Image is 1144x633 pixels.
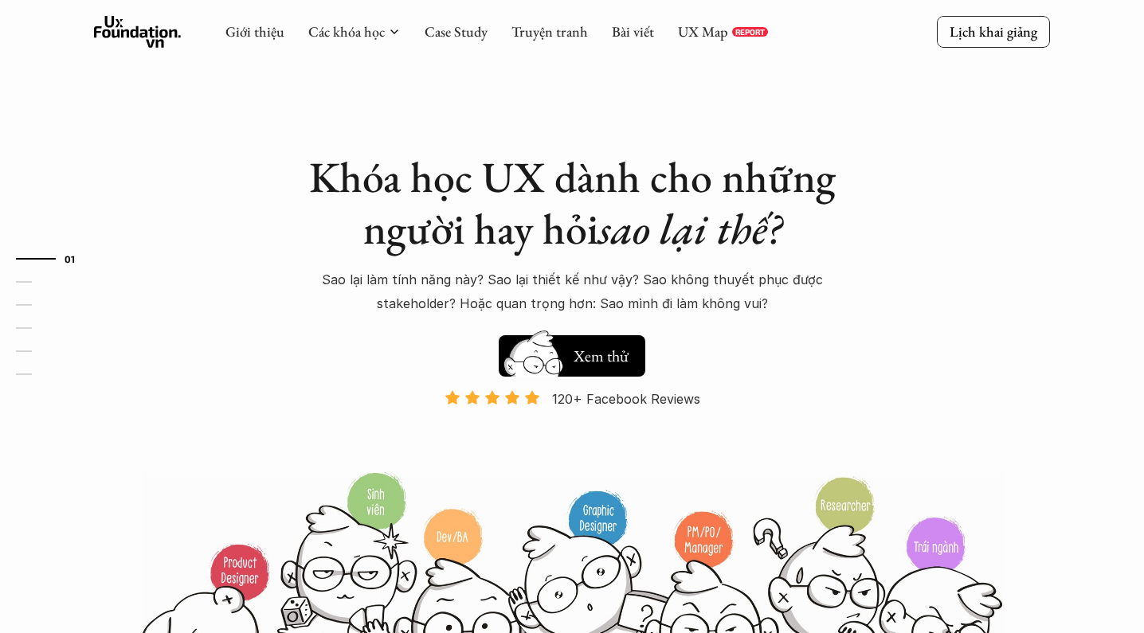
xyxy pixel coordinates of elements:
[678,22,728,41] a: UX Map
[293,151,851,255] h1: Khóa học UX dành cho những người hay hỏi
[574,345,633,367] h5: Xem thử
[735,27,765,37] p: REPORT
[950,22,1037,41] p: Lịch khai giảng
[937,16,1050,47] a: Lịch khai giảng
[598,201,782,256] em: sao lại thế?
[612,22,654,41] a: Bài viết
[511,22,588,41] a: Truyện tranh
[732,27,768,37] a: REPORT
[293,268,851,316] p: Sao lại làm tính năng này? Sao lại thiết kế như vậy? Sao không thuyết phục được stakeholder? Hoặc...
[225,22,284,41] a: Giới thiệu
[552,387,700,411] p: 120+ Facebook Reviews
[16,249,92,268] a: 01
[65,253,76,264] strong: 01
[499,327,645,377] a: Xem thử
[425,22,488,41] a: Case Study
[308,22,385,41] a: Các khóa học
[430,389,714,470] a: 120+ Facebook Reviews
